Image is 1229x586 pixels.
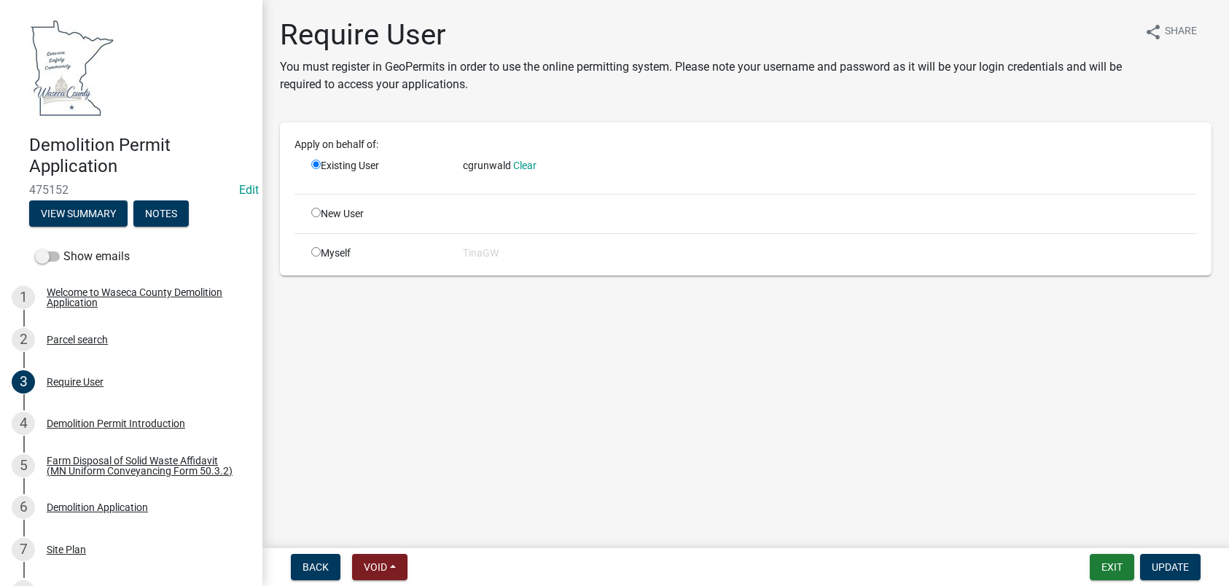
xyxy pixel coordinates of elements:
a: Edit [239,183,259,197]
div: Apply on behalf of: [284,137,1208,152]
h4: Demolition Permit Application [29,135,251,177]
span: Back [303,561,329,573]
div: 5 [12,454,35,477]
div: 3 [12,370,35,394]
div: 6 [12,496,35,519]
span: Share [1165,23,1197,41]
div: 1 [12,286,35,309]
h1: Require User [280,17,1133,52]
a: Clear [513,160,537,171]
span: Update [1152,561,1189,573]
div: Require User [47,377,104,387]
div: 2 [12,328,35,351]
wm-modal-confirm: Summary [29,208,128,220]
i: share [1144,23,1162,41]
button: Exit [1090,554,1134,580]
wm-modal-confirm: Edit Application Number [239,183,259,197]
div: Demolition Permit Introduction [47,418,185,429]
div: 4 [12,412,35,435]
div: 7 [12,538,35,561]
button: shareShare [1133,17,1209,46]
span: 475152 [29,183,233,197]
div: Myself [300,246,452,261]
span: Void [364,561,387,573]
div: New User [300,206,452,222]
p: You must register in GeoPermits in order to use the online permitting system. Please note your us... [280,58,1133,93]
div: Site Plan [47,544,86,555]
wm-modal-confirm: Notes [133,208,189,220]
button: Update [1140,554,1201,580]
img: Waseca County, Minnesota [29,15,115,120]
button: Notes [133,200,189,227]
div: Parcel search [47,335,108,345]
button: Back [291,554,340,580]
div: Demolition Application [47,502,148,512]
div: Existing User [300,158,452,182]
button: Void [352,554,407,580]
label: Show emails [35,248,130,265]
button: View Summary [29,200,128,227]
div: Farm Disposal of Solid Waste Affidavit (MN Uniform Conveyancing Form 50.3.2) [47,456,239,476]
div: Welcome to Waseca County Demolition Application [47,287,239,308]
span: cgrunwald [463,160,511,171]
